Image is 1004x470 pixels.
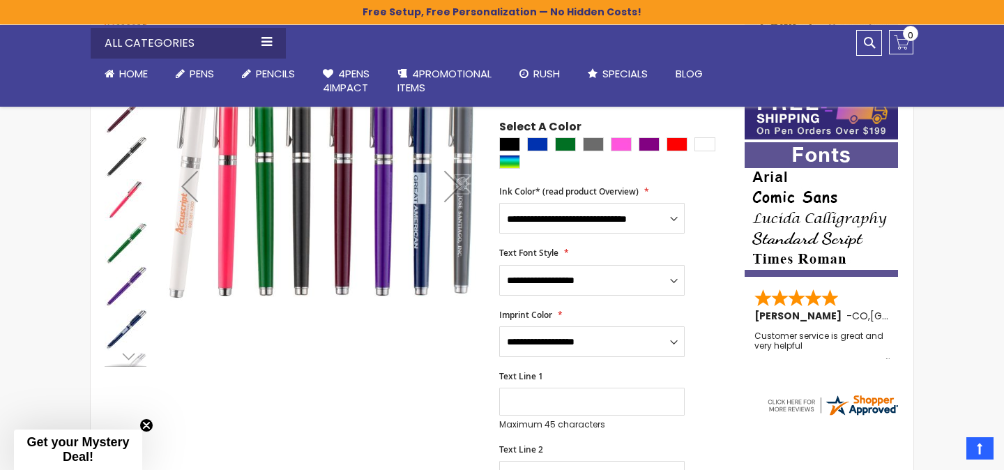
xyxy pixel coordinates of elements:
[676,66,703,81] span: Blog
[105,221,148,264] div: Earl Custom Gel Pen
[505,59,574,89] a: Rush
[425,5,480,367] div: Next
[499,419,685,430] p: Maximum 45 characters
[26,435,129,464] span: Get your Mystery Deal!
[754,309,846,323] span: [PERSON_NAME]
[91,28,286,59] div: All Categories
[397,66,492,95] span: 4PROMOTIONAL ITEMS
[256,66,295,81] span: Pencils
[602,66,648,81] span: Specials
[555,137,576,151] div: Green
[694,137,715,151] div: White
[908,29,913,42] span: 0
[499,137,520,151] div: Black
[574,59,662,89] a: Specials
[91,59,162,89] a: Home
[105,346,146,367] div: Next
[119,66,148,81] span: Home
[533,66,560,81] span: Rush
[139,418,153,432] button: Close teaser
[105,93,146,135] img: Earl Custom Gel Pen
[105,264,148,308] div: Earl Custom Gel Pen
[105,309,146,351] img: Earl Custom Gel Pen
[105,179,146,221] img: Earl Custom Gel Pen
[162,25,480,344] img: Earl Custom Gel Pen
[583,137,604,151] div: Grey
[745,142,898,277] img: font-personalization-examples
[499,155,520,169] div: Assorted
[105,266,146,308] img: Earl Custom Gel Pen
[323,66,370,95] span: 4Pens 4impact
[499,309,552,321] span: Imprint Color
[190,66,214,81] span: Pens
[754,331,890,361] div: Customer service is great and very helpful
[499,444,543,455] span: Text Line 2
[766,409,899,420] a: 4pens.com certificate URL
[499,119,581,138] span: Select A Color
[105,308,148,351] div: Earl Custom Gel Pen
[966,437,994,460] a: Top
[852,309,868,323] span: CO
[667,137,687,151] div: Red
[527,137,548,151] div: Blue
[14,430,142,470] div: Get your Mystery Deal!Close teaser
[105,91,148,135] div: Earl Custom Gel Pen
[499,247,558,259] span: Text Font Style
[745,89,898,139] img: Free shipping on orders over $199
[105,136,146,178] img: Earl Custom Gel Pen
[383,59,505,104] a: 4PROMOTIONALITEMS
[499,370,543,382] span: Text Line 1
[639,137,660,151] div: Purple
[870,309,973,323] span: [GEOGRAPHIC_DATA]
[105,178,148,221] div: Earl Custom Gel Pen
[105,135,148,178] div: Earl Custom Gel Pen
[162,5,218,367] div: Previous
[228,59,309,89] a: Pencils
[611,137,632,151] div: Pink
[766,393,899,418] img: 4pens.com widget logo
[889,30,913,54] a: 0
[499,185,639,197] span: Ink Color* (read product Overview)
[846,309,973,323] span: - ,
[162,59,228,89] a: Pens
[309,59,383,104] a: 4Pens4impact
[662,59,717,89] a: Blog
[105,222,146,264] img: Earl Custom Gel Pen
